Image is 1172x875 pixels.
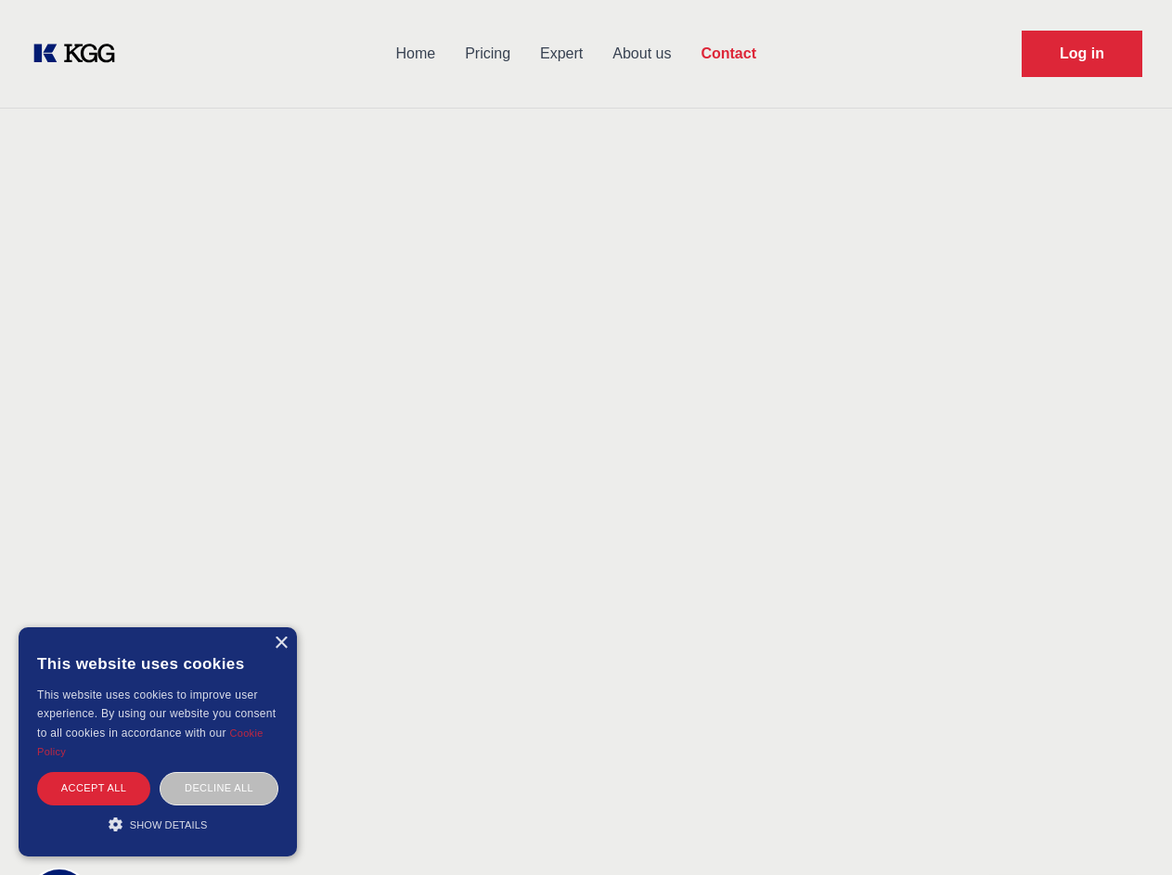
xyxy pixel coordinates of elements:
a: Request Demo [1022,31,1142,77]
iframe: Chat Widget [1079,786,1172,875]
div: This website uses cookies [37,641,278,686]
a: Cookie Policy [37,727,264,757]
a: Contact [686,30,771,78]
span: This website uses cookies to improve user experience. By using our website you consent to all coo... [37,688,276,740]
a: Pricing [450,30,525,78]
span: Show details [130,819,208,830]
div: Close [274,637,288,650]
a: Home [380,30,450,78]
div: Decline all [160,772,278,804]
div: Accept all [37,772,150,804]
a: Expert [525,30,598,78]
div: Show details [37,815,278,833]
a: KOL Knowledge Platform: Talk to Key External Experts (KEE) [30,39,130,69]
a: About us [598,30,686,78]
